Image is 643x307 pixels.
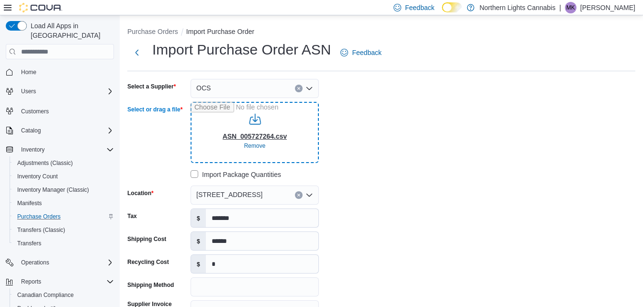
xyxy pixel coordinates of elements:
[2,256,118,269] button: Operations
[17,125,45,136] button: Catalog
[305,85,313,92] button: Open list of options
[21,127,41,134] span: Catalog
[13,184,93,196] a: Inventory Manager (Classic)
[13,184,114,196] span: Inventory Manager (Classic)
[127,28,178,35] button: Purchase Orders
[13,211,114,222] span: Purchase Orders
[295,85,303,92] button: Clear input
[244,142,266,150] span: Remove
[17,213,61,220] span: Purchase Orders
[21,88,36,95] span: Users
[17,144,48,155] button: Inventory
[13,157,114,169] span: Adjustments (Classic)
[127,106,182,113] label: Select or drag a file
[17,86,114,97] span: Users
[13,289,114,301] span: Canadian Compliance
[442,12,442,13] span: Dark Mode
[2,65,118,79] button: Home
[17,257,53,268] button: Operations
[17,86,40,97] button: Users
[17,159,73,167] span: Adjustments (Classic)
[191,169,281,180] label: Import Package Quantities
[13,157,77,169] a: Adjustments (Classic)
[10,170,118,183] button: Inventory Count
[127,43,147,62] button: Next
[191,102,319,163] input: Use aria labels when no actual label is in use
[10,223,118,237] button: Transfers (Classic)
[17,276,114,287] span: Reports
[21,68,36,76] span: Home
[305,191,313,199] button: Open list of options
[17,240,41,247] span: Transfers
[127,27,635,38] nav: An example of EuiBreadcrumbs
[21,108,49,115] span: Customers
[295,191,303,199] button: Clear input
[479,2,555,13] p: Northern Lights Cannabis
[337,43,385,62] a: Feedback
[152,40,331,59] h1: Import Purchase Order ASN
[2,143,118,156] button: Inventory
[10,237,118,250] button: Transfers
[191,255,206,273] label: $
[13,171,114,182] span: Inventory Count
[566,2,575,13] span: MK
[127,212,137,220] label: Tax
[352,48,381,57] span: Feedback
[17,257,114,268] span: Operations
[17,199,42,207] span: Manifests
[10,288,118,302] button: Canadian Compliance
[559,2,561,13] p: |
[196,189,262,200] span: [STREET_ADDRESS]
[17,125,114,136] span: Catalog
[127,83,176,90] label: Select a Supplier
[17,144,114,155] span: Inventory
[565,2,576,13] div: Mike Kantaros
[580,2,635,13] p: [PERSON_NAME]
[13,224,69,236] a: Transfers (Classic)
[2,85,118,98] button: Users
[13,224,114,236] span: Transfers (Classic)
[13,211,65,222] a: Purchase Orders
[17,226,65,234] span: Transfers (Classic)
[21,146,45,153] span: Inventory
[13,197,45,209] a: Manifests
[196,82,211,94] span: OCS
[127,258,169,266] label: Recycling Cost
[442,2,462,12] input: Dark Mode
[19,3,62,12] img: Cova
[17,291,74,299] span: Canadian Compliance
[21,278,41,285] span: Reports
[10,210,118,223] button: Purchase Orders
[13,289,78,301] a: Canadian Compliance
[21,259,49,266] span: Operations
[191,209,206,227] label: $
[10,197,118,210] button: Manifests
[27,21,114,40] span: Load All Apps in [GEOGRAPHIC_DATA]
[13,238,114,249] span: Transfers
[17,66,40,78] a: Home
[17,66,114,78] span: Home
[13,238,45,249] a: Transfers
[240,140,270,152] button: Clear selected files
[13,197,114,209] span: Manifests
[2,104,118,118] button: Customers
[17,276,45,287] button: Reports
[17,173,58,180] span: Inventory Count
[17,105,114,117] span: Customers
[186,28,254,35] button: Import Purchase Order
[2,124,118,137] button: Catalog
[127,189,154,197] label: Location
[10,156,118,170] button: Adjustments (Classic)
[10,183,118,197] button: Inventory Manager (Classic)
[127,281,174,289] label: Shipping Method
[17,186,89,194] span: Inventory Manager (Classic)
[2,275,118,288] button: Reports
[13,171,62,182] a: Inventory Count
[405,3,434,12] span: Feedback
[17,106,53,117] a: Customers
[127,235,166,243] label: Shipping Cost
[191,232,206,250] label: $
